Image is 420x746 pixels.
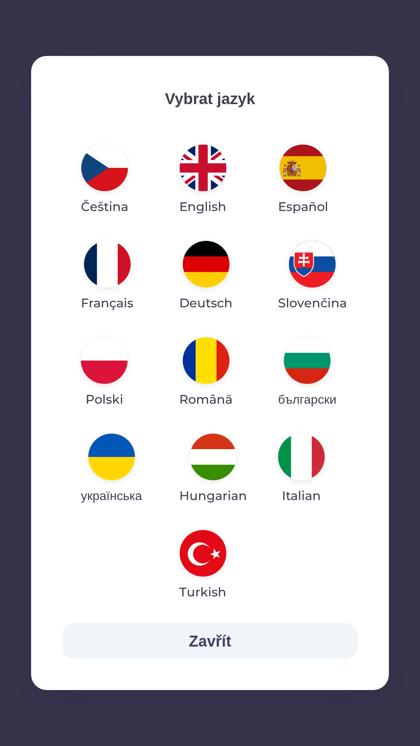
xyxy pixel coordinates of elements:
[161,235,251,319] button: Deutsch
[179,583,226,601] p: Turkish
[81,294,133,312] p: Français
[62,427,161,511] button: українська
[81,486,142,505] p: українська
[81,337,128,384] img: pl flag
[179,294,233,312] p: Deutsch
[280,145,326,191] img: es flag
[88,434,135,480] img: uk flag
[62,138,147,222] button: Čeština
[278,197,328,216] p: Español
[278,294,347,312] p: Slovenčina
[259,427,343,511] button: Italian
[259,235,366,319] button: Slovenčina
[284,337,331,384] img: bg flag
[84,241,131,288] img: fr flag
[161,427,266,511] button: Hungarian
[179,486,247,505] p: Hungarian
[183,241,229,288] img: de flag
[81,197,128,216] p: Čeština
[180,530,226,577] img: tr flag
[62,87,358,110] p: Vybrat jazyk
[81,145,128,191] img: cs flag
[289,241,336,288] img: sk flag
[259,138,347,222] button: Español
[62,623,358,659] button: Zavřít
[179,390,233,409] p: Română
[278,434,325,480] img: it flag
[183,337,229,384] img: ro flag
[161,331,251,415] button: Română
[179,197,226,216] p: English
[86,390,123,409] p: Polski
[62,235,152,319] button: Français
[259,331,355,415] button: български
[282,486,321,505] p: Italian
[161,524,245,608] button: Turkish
[180,145,226,191] img: en flag
[278,390,336,409] p: български
[190,434,236,480] img: hu flag
[161,138,245,222] button: English
[62,331,146,415] button: Polski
